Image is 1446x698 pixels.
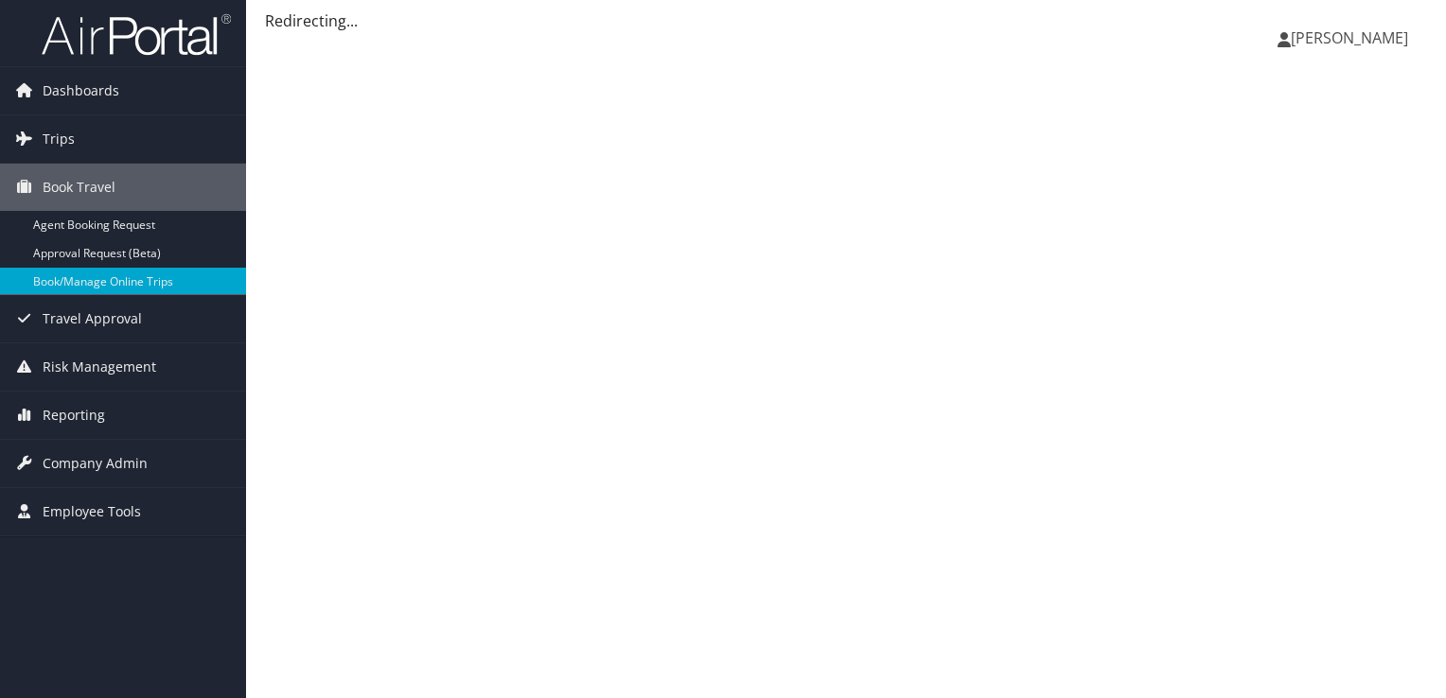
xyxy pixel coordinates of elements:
span: Risk Management [43,343,156,391]
span: Company Admin [43,440,148,487]
span: [PERSON_NAME] [1291,27,1408,48]
span: Trips [43,115,75,163]
span: Reporting [43,392,105,439]
span: Book Travel [43,164,115,211]
img: airportal-logo.png [42,12,231,57]
a: [PERSON_NAME] [1278,9,1427,66]
span: Dashboards [43,67,119,114]
span: Employee Tools [43,488,141,535]
div: Redirecting... [265,9,1427,32]
span: Travel Approval [43,295,142,342]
